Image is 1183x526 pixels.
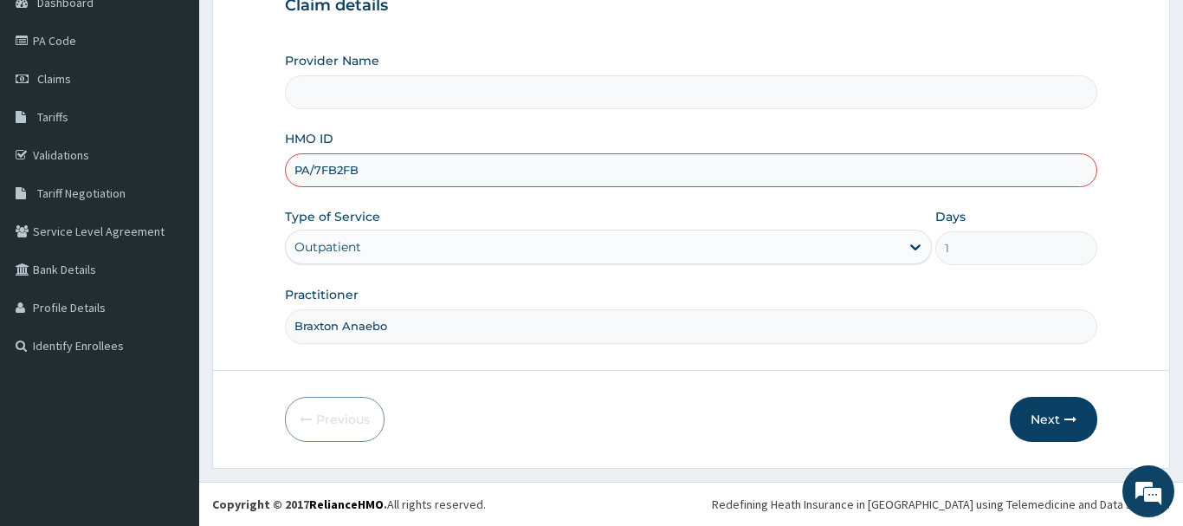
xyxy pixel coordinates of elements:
a: RelianceHMO [309,497,384,512]
label: HMO ID [285,130,333,147]
textarea: Type your message and hit 'Enter' [9,346,330,406]
div: Minimize live chat window [284,9,326,50]
label: Practitioner [285,286,359,303]
button: Next [1010,397,1097,442]
div: Chat with us now [90,97,291,120]
label: Days [935,208,966,225]
span: Tariff Negotiation [37,185,126,201]
span: Claims [37,71,71,87]
div: Outpatient [294,238,361,256]
label: Provider Name [285,52,379,69]
label: Type of Service [285,208,380,225]
strong: Copyright © 2017 . [212,497,387,512]
input: Enter HMO ID [285,153,1097,187]
input: Enter Name [285,309,1097,343]
span: We're online! [100,154,239,329]
img: d_794563401_company_1708531726252_794563401 [32,87,70,130]
button: Previous [285,397,385,442]
div: Redefining Heath Insurance in [GEOGRAPHIC_DATA] using Telemedicine and Data Science! [712,496,1170,513]
span: Tariffs [37,109,68,125]
footer: All rights reserved. [199,482,1183,526]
